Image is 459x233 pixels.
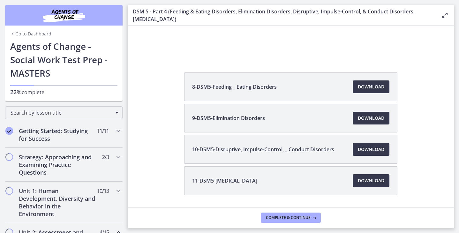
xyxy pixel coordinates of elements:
span: 2 / 3 [102,153,109,161]
a: Download [353,174,389,187]
span: Complete & continue [266,215,311,220]
h1: Agents of Change - Social Work Test Prep - MASTERS [10,40,117,80]
a: Download [353,143,389,156]
img: Agents of Change [26,8,102,23]
span: 11 / 11 [97,127,109,135]
h2: Getting Started: Studying for Success [19,127,97,142]
span: 11-DSM5-[MEDICAL_DATA] [192,177,257,184]
iframe: Video Lesson [128,26,454,58]
a: Download [353,112,389,124]
h3: DSM 5 - Part 4 (Feeding & Eating Disorders, Elimination Disorders, Disruptive, Impulse-Control, &... [133,8,431,23]
span: 22% [10,88,22,96]
h2: Strategy: Approaching and Examining Practice Questions [19,153,97,176]
a: Download [353,80,389,93]
h2: Unit 1: Human Development, Diversity and Behavior in the Environment [19,187,97,218]
span: 9-DSM5-Elimination Disorders [192,114,265,122]
div: Search by lesson title [5,106,123,119]
a: Go to Dashboard [10,31,51,37]
span: Download [358,114,384,122]
p: complete [10,88,117,96]
span: Download [358,83,384,91]
i: Completed [5,127,13,135]
span: Download [358,177,384,184]
button: Complete & continue [261,213,321,223]
span: Download [358,146,384,153]
span: 8-DSM5-Feeding _ Eating Disorders [192,83,277,91]
span: 10-DSM5-Disruptive, Impulse-Control, _ Conduct Disorders [192,146,334,153]
span: 10 / 13 [97,187,109,195]
span: Search by lesson title [11,109,112,116]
